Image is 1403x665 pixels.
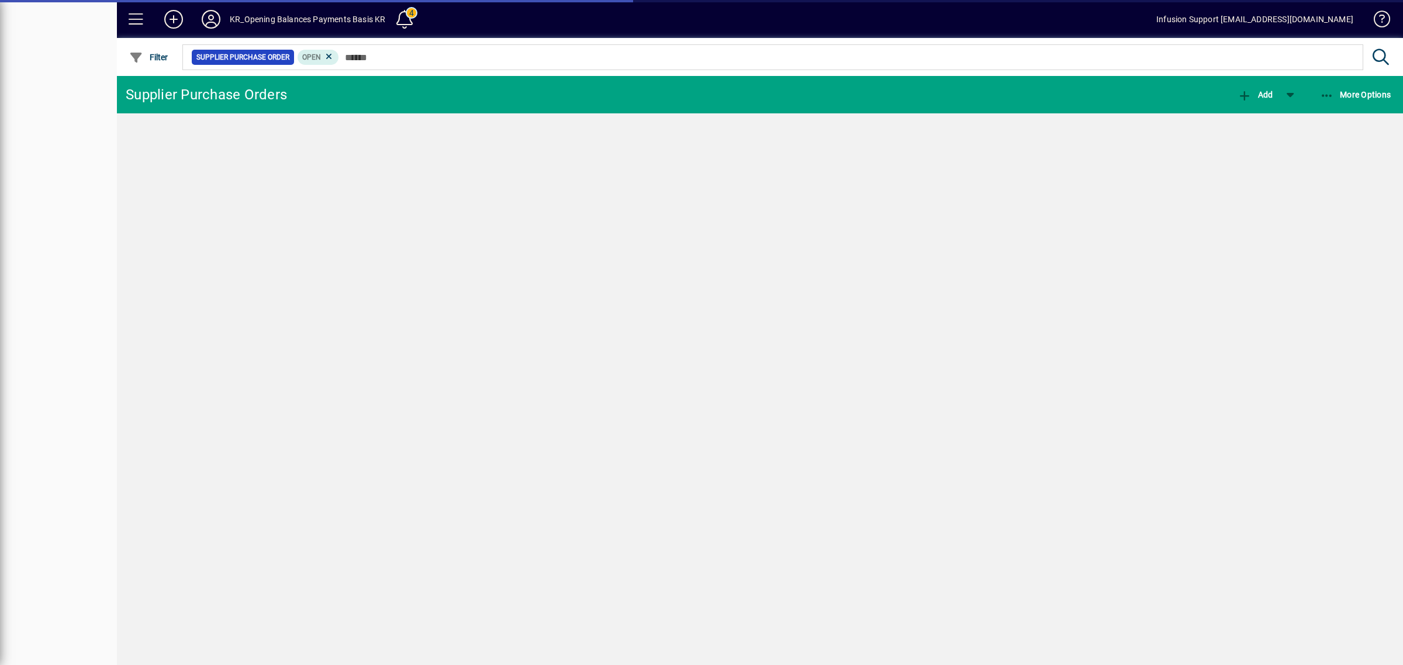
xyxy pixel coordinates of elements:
[230,10,385,29] div: KR_Opening Balances Payments Basis KR
[1235,84,1276,105] button: Add
[1317,84,1394,105] button: More Options
[1365,2,1388,40] a: Knowledge Base
[196,51,289,63] span: Supplier Purchase Order
[302,53,321,61] span: Open
[1156,10,1353,29] div: Infusion Support [EMAIL_ADDRESS][DOMAIN_NAME]
[298,50,339,65] mat-chip: Completion Status: Open
[126,47,171,68] button: Filter
[155,9,192,30] button: Add
[126,85,287,104] div: Supplier Purchase Orders
[1238,90,1273,99] span: Add
[192,9,230,30] button: Profile
[1320,90,1391,99] span: More Options
[129,53,168,62] span: Filter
